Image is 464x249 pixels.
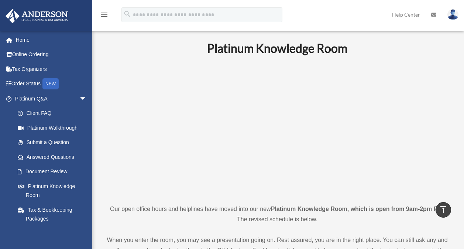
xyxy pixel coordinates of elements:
[10,202,98,226] a: Tax & Bookkeeping Packages
[207,41,347,55] b: Platinum Knowledge Room
[166,65,388,190] iframe: 231110_Toby_KnowledgeRoom
[123,10,131,18] i: search
[10,164,98,179] a: Document Review
[3,9,70,23] img: Anderson Advisors Platinum Portal
[10,179,94,202] a: Platinum Knowledge Room
[10,120,98,135] a: Platinum Walkthrough
[100,10,109,19] i: menu
[5,47,98,62] a: Online Ordering
[105,204,449,225] p: Our open office hours and helplines have moved into our new ! The revised schedule is below.
[5,33,98,47] a: Home
[79,91,94,106] span: arrow_drop_down
[42,78,59,89] div: NEW
[5,76,98,92] a: Order StatusNEW
[10,135,98,150] a: Submit a Question
[10,106,98,121] a: Client FAQ
[447,9,458,20] img: User Pic
[5,62,98,76] a: Tax Organizers
[439,205,448,214] i: vertical_align_top
[271,206,441,212] strong: Platinum Knowledge Room, which is open from 9am-2pm PT
[10,150,98,164] a: Answered Questions
[5,91,98,106] a: Platinum Q&Aarrow_drop_down
[100,13,109,19] a: menu
[436,202,451,218] a: vertical_align_top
